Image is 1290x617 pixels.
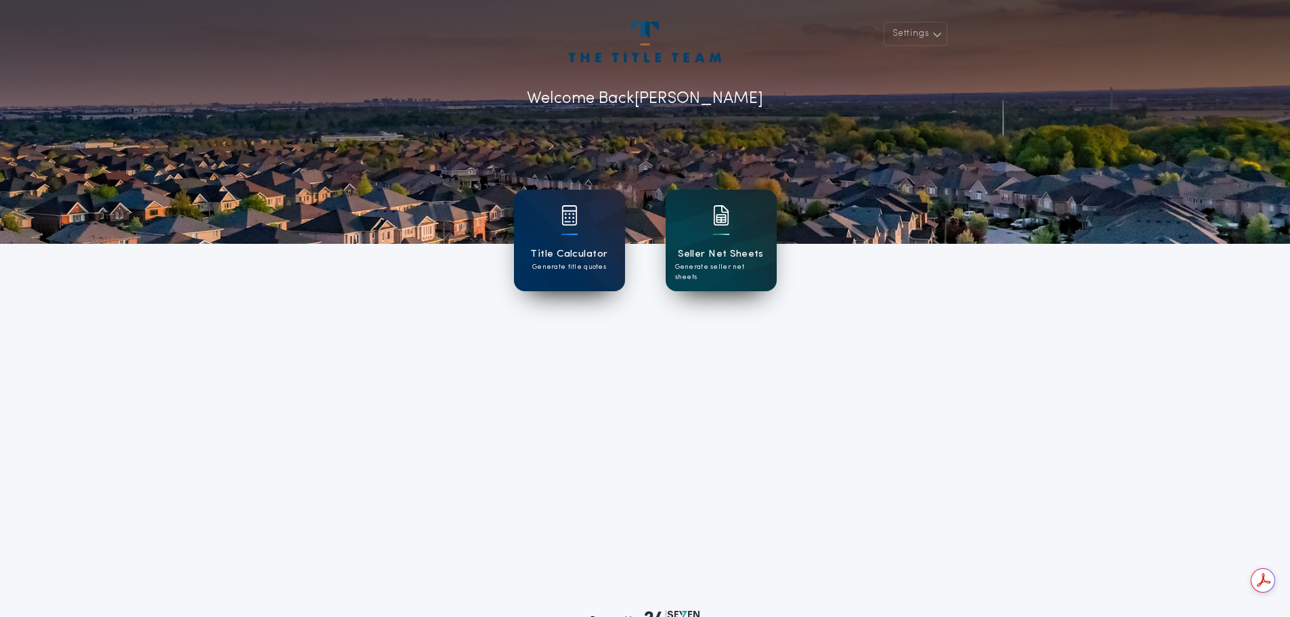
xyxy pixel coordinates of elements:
p: Generate title quotes [532,262,606,272]
img: account-logo [569,22,721,62]
a: card iconSeller Net SheetsGenerate seller net sheets [666,190,777,291]
a: card iconTitle CalculatorGenerate title quotes [514,190,625,291]
button: Settings [884,22,947,46]
p: Welcome Back [PERSON_NAME] [527,87,763,111]
img: card icon [713,205,729,226]
p: Generate seller net sheets [675,262,767,282]
img: card icon [561,205,578,226]
h1: Seller Net Sheets [678,247,764,262]
h1: Title Calculator [530,247,607,262]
